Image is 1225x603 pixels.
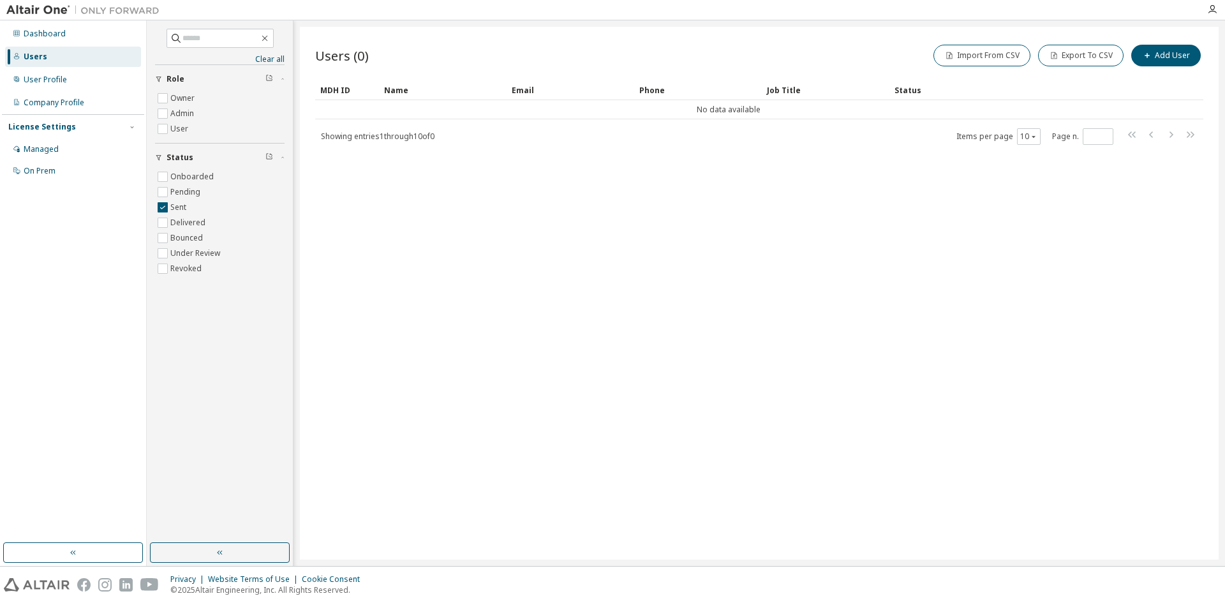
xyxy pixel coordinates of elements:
[167,153,193,163] span: Status
[170,230,205,246] label: Bounced
[4,578,70,592] img: altair_logo.svg
[956,128,1041,145] span: Items per page
[170,106,197,121] label: Admin
[265,153,273,163] span: Clear filter
[98,578,112,592] img: instagram.svg
[77,578,91,592] img: facebook.svg
[208,574,302,584] div: Website Terms of Use
[170,91,197,106] label: Owner
[8,122,76,132] div: License Settings
[1020,131,1037,142] button: 10
[1131,45,1201,66] button: Add User
[24,75,67,85] div: User Profile
[167,74,184,84] span: Role
[24,98,84,108] div: Company Profile
[155,65,285,93] button: Role
[170,215,208,230] label: Delivered
[24,166,56,176] div: On Prem
[321,131,434,142] span: Showing entries 1 through 10 of 0
[170,121,191,137] label: User
[315,47,369,64] span: Users (0)
[767,80,884,100] div: Job Title
[170,246,223,261] label: Under Review
[302,574,367,584] div: Cookie Consent
[170,584,367,595] p: © 2025 Altair Engineering, Inc. All Rights Reserved.
[315,100,1142,119] td: No data available
[1052,128,1113,145] span: Page n.
[1038,45,1124,66] button: Export To CSV
[170,169,216,184] label: Onboarded
[170,261,204,276] label: Revoked
[512,80,629,100] div: Email
[24,29,66,39] div: Dashboard
[384,80,501,100] div: Name
[265,74,273,84] span: Clear filter
[140,578,159,592] img: youtube.svg
[933,45,1030,66] button: Import From CSV
[119,578,133,592] img: linkedin.svg
[320,80,374,100] div: MDH ID
[24,144,59,154] div: Managed
[155,144,285,172] button: Status
[170,574,208,584] div: Privacy
[24,52,47,62] div: Users
[170,184,203,200] label: Pending
[6,4,166,17] img: Altair One
[155,54,285,64] a: Clear all
[639,80,757,100] div: Phone
[895,80,1137,100] div: Status
[170,200,189,215] label: Sent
